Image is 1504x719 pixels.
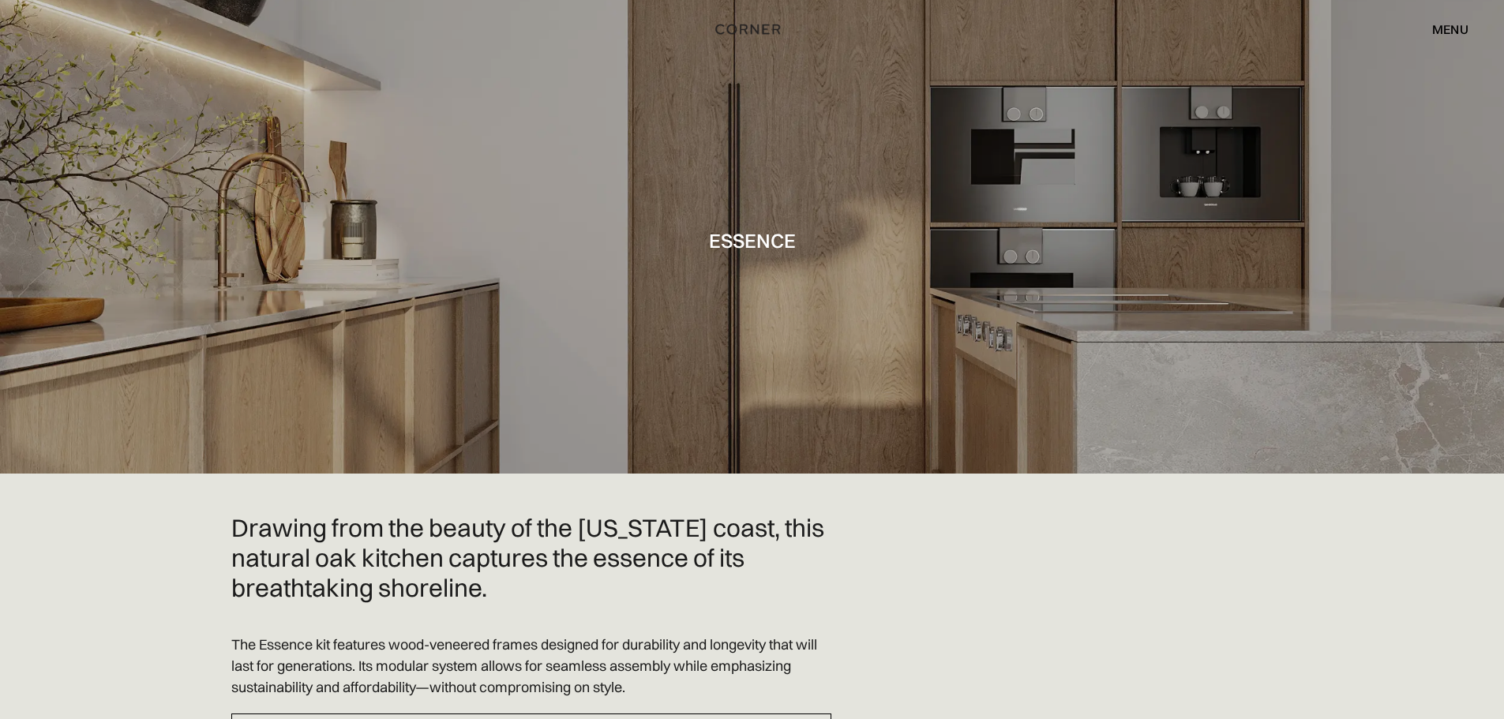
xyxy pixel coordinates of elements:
h2: Drawing from the beauty of the [US_STATE] coast, this natural oak kitchen captures the essence of... [231,513,831,602]
p: The Essence kit features wood-veneered frames designed for durability and longevity that will las... [231,634,831,698]
a: home [698,19,806,39]
div: menu [1432,23,1468,36]
h1: Essence [709,230,796,251]
div: menu [1416,16,1468,43]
